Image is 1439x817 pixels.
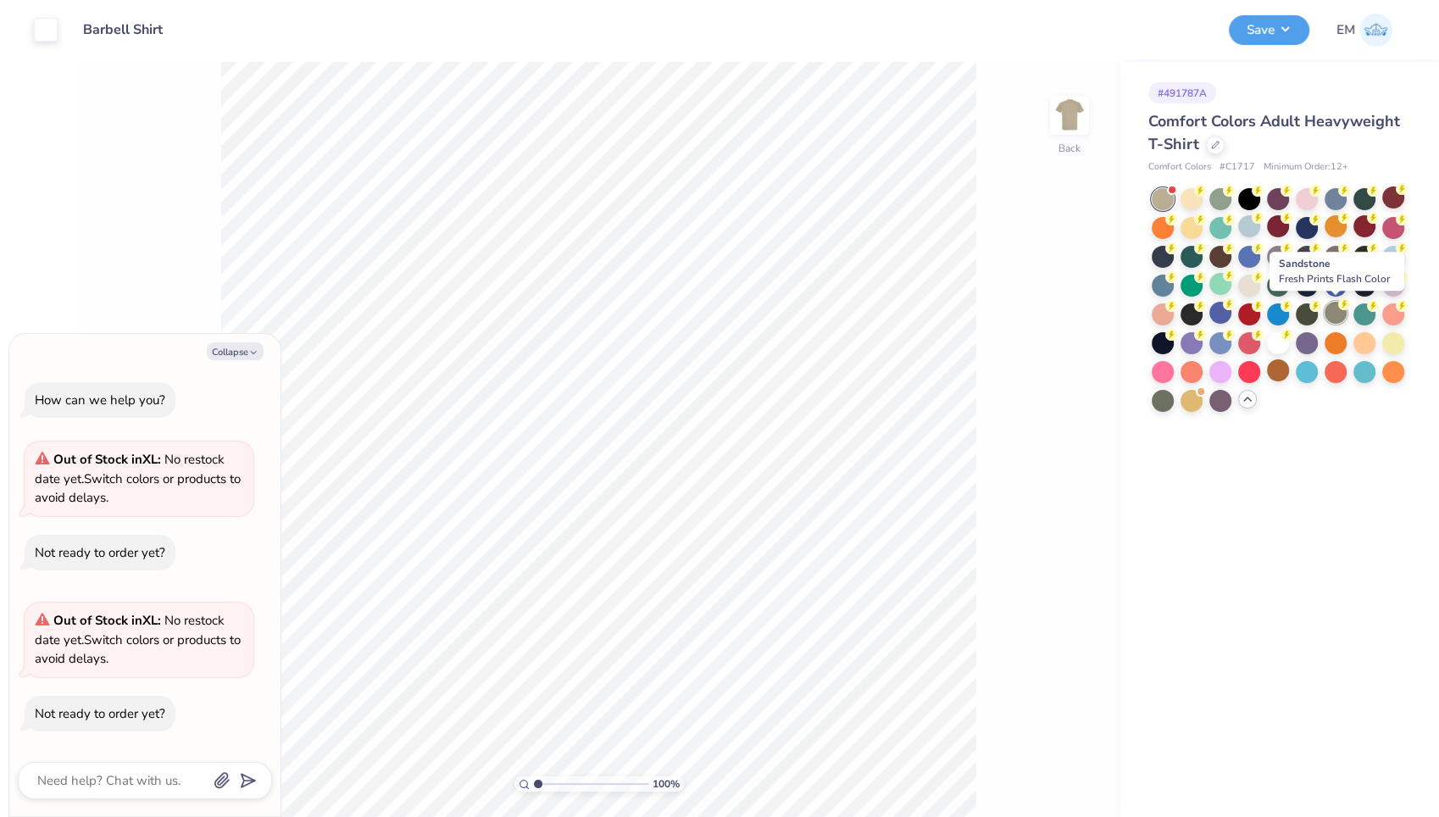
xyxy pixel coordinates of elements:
[1270,252,1404,291] div: Sandstone
[1229,15,1309,45] button: Save
[53,612,164,629] strong: Out of Stock in XL :
[1336,14,1392,47] a: EM
[35,451,241,506] span: Switch colors or products to avoid delays.
[35,705,165,722] div: Not ready to order yet?
[653,776,680,792] span: 100 %
[1264,160,1348,175] span: Minimum Order: 12 +
[35,392,165,408] div: How can we help you?
[35,544,165,561] div: Not ready to order yet?
[70,13,195,47] input: Untitled Design
[1279,272,1390,286] span: Fresh Prints Flash Color
[1148,111,1400,154] span: Comfort Colors Adult Heavyweight T-Shirt
[35,451,225,487] span: No restock date yet.
[207,342,264,360] button: Collapse
[1220,160,1255,175] span: # C1717
[1053,98,1086,132] img: Back
[1148,82,1216,103] div: # 491787A
[1058,141,1081,156] div: Back
[35,612,225,648] span: No restock date yet.
[1148,160,1211,175] span: Comfort Colors
[1336,20,1355,40] span: EM
[53,451,164,468] strong: Out of Stock in XL :
[1359,14,1392,47] img: Erin Mickan
[35,612,241,667] span: Switch colors or products to avoid delays.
